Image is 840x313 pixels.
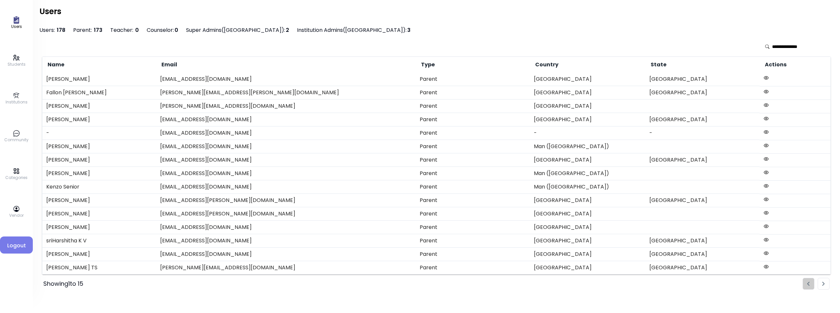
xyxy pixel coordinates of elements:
td: Parent [416,140,530,153]
td: [GEOGRAPHIC_DATA] [645,194,760,207]
td: [PERSON_NAME][EMAIL_ADDRESS][DOMAIN_NAME] [156,100,416,113]
a: Institutions [6,92,28,105]
td: Parent [416,86,530,100]
h3: Super Admins([GEOGRAPHIC_DATA]): [186,26,289,34]
td: [PERSON_NAME] [42,207,157,221]
span: 0 [175,26,178,34]
td: [PERSON_NAME] [42,167,157,180]
td: Parent [416,113,530,126]
td: [EMAIL_ADDRESS][DOMAIN_NAME] [156,126,416,140]
td: [EMAIL_ADDRESS][DOMAIN_NAME] [156,221,416,234]
p: Vendor [9,212,24,218]
a: Vendor [9,205,24,218]
td: [PERSON_NAME] [42,248,157,261]
td: Parent [416,126,530,140]
td: [GEOGRAPHIC_DATA] [530,86,645,100]
td: [EMAIL_ADDRESS][DOMAIN_NAME] [156,113,416,126]
td: [GEOGRAPHIC_DATA] [530,153,645,167]
td: [PERSON_NAME] [42,100,157,113]
ul: Pagination [803,278,829,290]
td: [GEOGRAPHIC_DATA] [530,207,645,221]
td: [GEOGRAPHIC_DATA] [530,234,645,248]
td: [EMAIL_ADDRESS][PERSON_NAME][DOMAIN_NAME] [156,207,416,221]
td: [GEOGRAPHIC_DATA] [645,113,760,126]
td: [GEOGRAPHIC_DATA] [645,261,760,275]
td: [EMAIL_ADDRESS][DOMAIN_NAME] [156,248,416,261]
td: [GEOGRAPHIC_DATA] [530,221,645,234]
td: [EMAIL_ADDRESS][DOMAIN_NAME] [156,73,416,86]
span: Type [420,61,435,69]
td: [EMAIL_ADDRESS][DOMAIN_NAME] [156,234,416,248]
td: [GEOGRAPHIC_DATA] [645,73,760,86]
p: Categories [5,175,28,181]
span: 173 [93,26,102,34]
td: [EMAIL_ADDRESS][PERSON_NAME][DOMAIN_NAME] [156,194,416,207]
p: Students [8,61,26,67]
td: [EMAIL_ADDRESS][DOMAIN_NAME] [156,167,416,180]
p: Users [11,24,22,30]
a: Categories [5,168,28,181]
td: - [530,126,645,140]
td: [GEOGRAPHIC_DATA] [645,86,760,100]
td: Parent [416,153,530,167]
td: [GEOGRAPHIC_DATA] [530,261,645,275]
td: [GEOGRAPHIC_DATA] [530,113,645,126]
img: rightarrow.svg [822,282,825,286]
td: Parent [416,73,530,86]
td: Parent [416,234,530,248]
td: [GEOGRAPHIC_DATA] [530,194,645,207]
td: Man ([GEOGRAPHIC_DATA]) [530,140,645,153]
td: sriHarshitha K V [42,234,157,248]
td: Parent [416,180,530,194]
td: [PERSON_NAME] [42,140,157,153]
td: [GEOGRAPHIC_DATA] [645,234,760,248]
span: Logout [5,242,28,250]
span: 3 [407,26,410,34]
td: Parent [416,221,530,234]
td: [EMAIL_ADDRESS][DOMAIN_NAME] [156,180,416,194]
p: Institutions [6,99,28,105]
td: Fallon [PERSON_NAME] [42,86,157,100]
span: Country [534,61,558,69]
span: Actions [764,61,787,69]
h2: Users [39,7,61,16]
td: [PERSON_NAME] [42,221,157,234]
td: Parent [416,167,530,180]
td: [GEOGRAPHIC_DATA] [530,73,645,86]
span: Name [46,61,64,69]
td: [PERSON_NAME][EMAIL_ADDRESS][DOMAIN_NAME] [156,261,416,275]
td: [PERSON_NAME] [42,113,157,126]
div: Showing 1 to 15 [43,279,83,288]
td: Parent [416,248,530,261]
span: 178 [55,26,65,34]
td: [PERSON_NAME] TS [42,261,157,275]
td: [PERSON_NAME][EMAIL_ADDRESS][PERSON_NAME][DOMAIN_NAME] [156,86,416,100]
td: [EMAIL_ADDRESS][DOMAIN_NAME] [156,153,416,167]
a: Students [8,54,26,67]
td: [GEOGRAPHIC_DATA] [645,153,760,167]
h3: Parent: [73,26,102,34]
td: - [42,126,157,140]
td: Man ([GEOGRAPHIC_DATA]) [530,180,645,194]
a: Community [4,130,29,143]
td: [PERSON_NAME] [42,153,157,167]
td: [PERSON_NAME] [42,73,157,86]
p: Community [4,137,29,143]
td: [EMAIL_ADDRESS][DOMAIN_NAME] [156,140,416,153]
h3: Teacher: [110,26,139,34]
td: Parent [416,100,530,113]
td: [GEOGRAPHIC_DATA] [645,248,760,261]
td: Man ([GEOGRAPHIC_DATA]) [530,167,645,180]
h3: Users: [39,26,65,34]
a: Users [11,16,22,30]
span: Email [160,61,177,69]
span: 2 [286,26,289,34]
td: [GEOGRAPHIC_DATA] [530,100,645,113]
h3: Counselor: [147,26,178,34]
td: [PERSON_NAME] [42,194,157,207]
td: - [645,126,760,140]
td: Parent [416,207,530,221]
td: Kenzo Senior [42,180,157,194]
td: [GEOGRAPHIC_DATA] [530,248,645,261]
span: 0 [134,26,139,34]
